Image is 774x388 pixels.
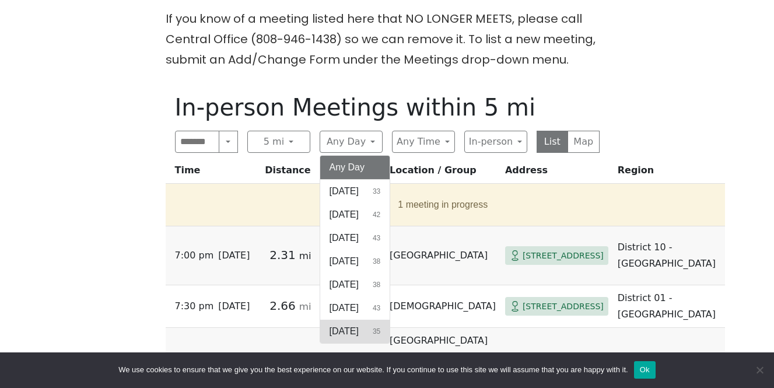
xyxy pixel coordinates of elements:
div: Any Day [320,155,391,344]
span: 42 results [373,209,380,220]
small: mi [299,301,311,312]
span: [DATE] [330,324,359,338]
span: 38 results [373,256,380,267]
span: [DATE] [218,247,250,264]
td: District 10 - [GEOGRAPHIC_DATA] [613,226,725,285]
button: [DATE]43 results [320,296,390,320]
th: Distance [260,162,316,184]
th: Address [500,162,613,184]
button: [DATE]33 results [320,180,390,203]
td: [DEMOGRAPHIC_DATA] [385,285,500,328]
span: [DATE] [330,278,359,292]
span: 7:00 PM [175,247,214,264]
button: Near Me [219,131,237,153]
button: Any Time [392,131,455,153]
button: [DATE]43 results [320,226,390,250]
button: List [537,131,569,153]
button: Ok [634,361,656,379]
th: Time [166,162,261,184]
span: [DATE] [218,298,250,314]
span: [DATE] [330,301,359,315]
span: [DATE] [330,184,359,198]
span: 35 results [373,326,380,337]
button: Map [568,131,600,153]
span: 2.31 [269,248,296,262]
button: In-person [464,131,527,153]
button: 1 meeting in progress [170,188,716,221]
button: Any Day [320,156,390,179]
span: 7:30 PM [175,298,214,314]
button: [DATE]42 results [320,203,390,226]
th: Location / Group [385,162,500,184]
button: [DATE]35 results [320,320,390,343]
span: [DATE] [330,208,359,222]
button: Any Day [320,131,383,153]
span: No [754,364,765,376]
span: [STREET_ADDRESS] [523,249,604,263]
button: [DATE]38 results [320,250,390,273]
span: [DATE] [330,254,359,268]
p: If you know of a meeting listed here that NO LONGER MEETS, please call Central Office (808-946-14... [166,9,609,70]
td: [GEOGRAPHIC_DATA] [385,226,500,285]
button: 5 mi [247,131,310,153]
span: We use cookies to ensure that we give you the best experience on our website. If you continue to ... [118,364,628,376]
small: mi [299,250,311,261]
span: 43 results [373,303,380,313]
span: [STREET_ADDRESS] [523,299,604,314]
span: 38 results [373,279,380,290]
h1: In-person Meetings within 5 mi [175,93,600,121]
span: 2.66 [269,299,296,313]
th: Region [613,162,725,184]
td: District 01 - [GEOGRAPHIC_DATA] [613,285,725,328]
input: Near Me [175,131,220,153]
button: [DATE]38 results [320,273,390,296]
th: Meeting [316,162,385,184]
span: [DATE] [330,231,359,245]
span: 43 results [373,233,380,243]
span: 33 results [373,186,380,197]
